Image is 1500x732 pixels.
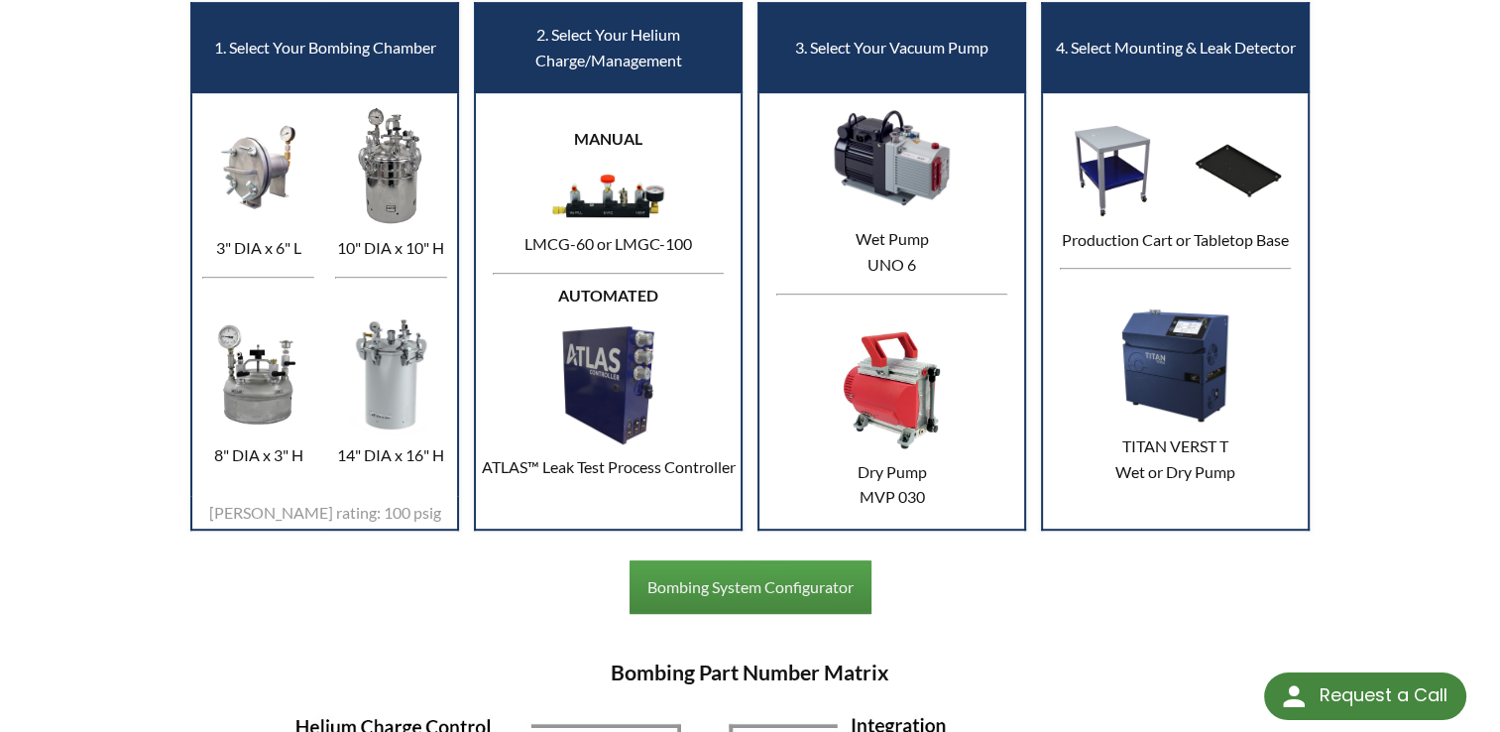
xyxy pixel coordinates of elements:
[1113,304,1237,427] img: TITAN VERSA T
[1278,680,1310,712] img: round button
[1048,433,1303,484] p: TITAN VERST T Wet or Dry Pump
[1319,672,1446,718] div: Request a Call
[209,503,441,522] span: [PERSON_NAME] rating: 100 psig
[830,96,954,220] img: UNO 6 Vacuum Pump
[1048,227,1303,253] p: Production Cart or Tabletop Base
[764,226,1019,277] p: Wet Pump UNO 6
[197,235,319,261] p: 3" DIA x 6" L
[574,129,642,148] strong: MANUAL
[630,560,871,614] a: Bombing System Configurator
[1264,672,1466,720] div: Request a Call
[764,459,1019,510] p: Dry Pump MVP 030
[197,312,319,436] img: 8" x 3" Bombing Chamber
[191,3,458,92] td: 1. Select Your Bombing Chamber
[558,286,658,305] strong: AUTOMATED
[1042,3,1309,92] td: 4. Select Mounting & Leak Detector
[758,3,1025,92] td: 3. Select Your Vacuum Pump
[1189,121,1288,220] img: Tabletop Base
[197,442,319,468] p: 8" DIA x 3" H
[330,105,452,229] img: 10" x 10" Bombing Chamber
[1063,121,1162,220] img: Production Cart
[475,3,742,92] td: 2. Select Your Helium Charge/Management
[330,312,452,436] img: 14" x 19" Bombing Chamber
[546,323,670,447] img: Automated Charge Management
[481,231,736,257] p: LMCG-60 or LMGC-100
[830,328,954,452] img: MVP 030 Vacuum Pump
[546,168,670,225] img: Manual Charge Management
[330,235,452,261] p: 10" DIA x 10" H
[330,442,452,468] p: 14" DIA x 16" H
[190,660,1310,687] h3: Bombing Part Number Matrix
[197,105,319,229] img: 3" x 8" Bombing Chamber
[481,454,736,480] p: ATLAS™ Leak Test Process Controller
